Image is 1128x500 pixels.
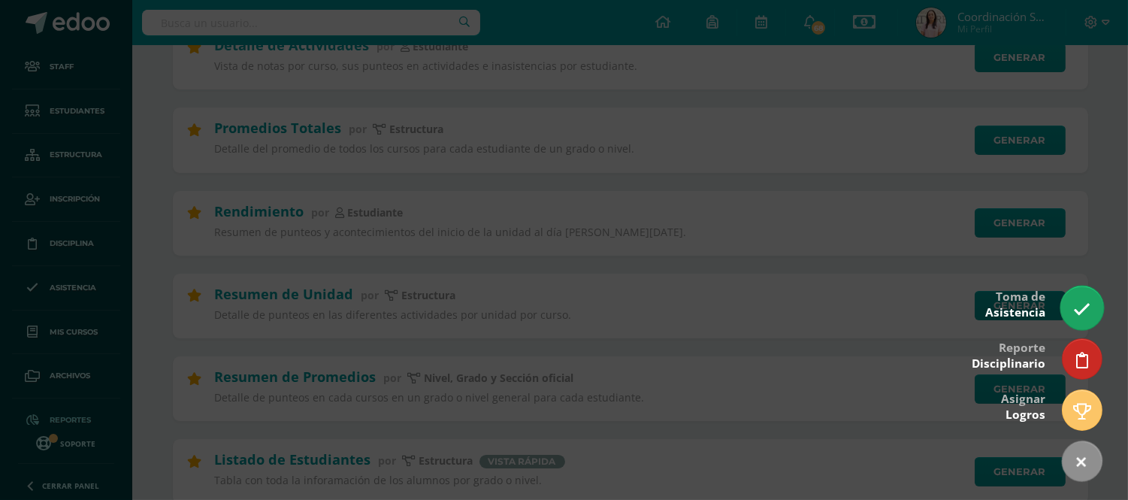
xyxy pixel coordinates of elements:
span: Asistencia [985,305,1045,320]
span: Logros [1006,407,1045,423]
div: Asignar [1001,381,1045,430]
span: Disciplinario [972,356,1045,371]
div: Reporte [972,330,1045,379]
div: Toma de [985,279,1045,328]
